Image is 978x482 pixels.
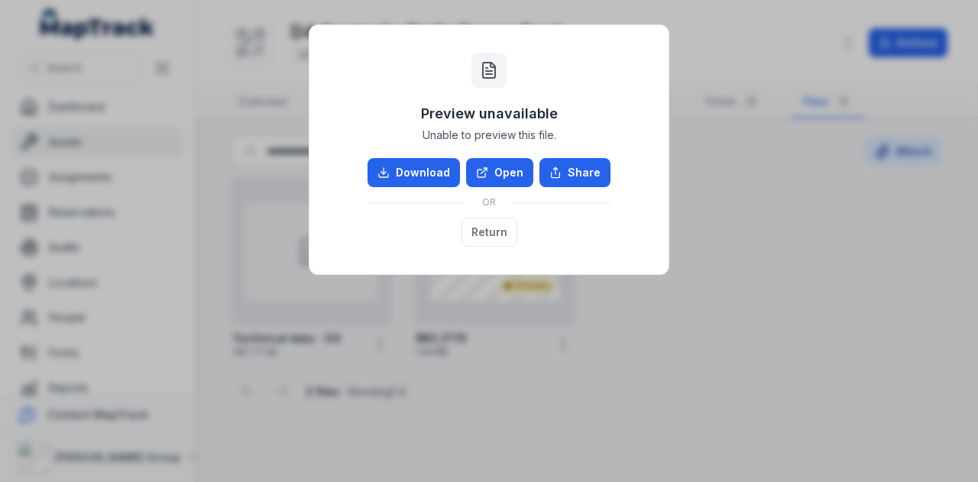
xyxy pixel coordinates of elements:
h3: Preview unavailable [421,103,558,125]
button: Share [539,158,610,187]
a: Open [466,158,533,187]
span: Unable to preview this file. [423,128,556,143]
a: Download [368,158,460,187]
div: OR [368,187,610,218]
button: Return [461,218,517,247]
